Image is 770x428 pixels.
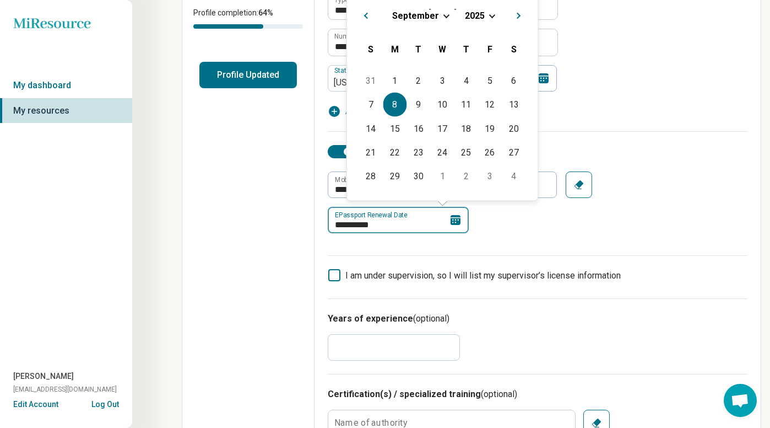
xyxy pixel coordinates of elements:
div: Choose Saturday, September 27th, 2025 [502,140,525,164]
span: 2025 [465,10,485,20]
div: Choose Friday, September 26th, 2025 [478,140,502,164]
div: Choose Friday, September 12th, 2025 [478,93,502,116]
div: Choose Monday, September 15th, 2025 [383,116,406,140]
div: Choose Monday, September 29th, 2025 [383,164,406,188]
span: September [392,10,439,20]
h2: [DATE] [356,6,529,22]
div: Choose Tuesday, September 23rd, 2025 [406,140,430,164]
button: Edit Account [13,399,58,410]
div: Wednesday [430,37,454,61]
span: (optional) [481,389,517,399]
div: Choose Monday, September 8th, 2025 [383,93,406,116]
div: Choose Thursday, September 25th, 2025 [454,140,478,164]
div: Choose Friday, September 19th, 2025 [478,116,502,140]
label: Number [334,33,358,40]
div: Tuesday [406,37,430,61]
div: Choose Tuesday, September 30th, 2025 [406,164,430,188]
div: Friday [478,37,502,61]
div: Choose Monday, September 1st, 2025 [383,69,406,93]
button: Previous Month [356,6,373,23]
div: Choose Thursday, October 2nd, 2025 [454,164,478,188]
div: Choose Sunday, September 14th, 2025 [359,116,383,140]
div: Profile completion: [182,1,314,35]
div: Choose Saturday, September 13th, 2025 [502,93,525,116]
div: Profile completion [193,24,303,29]
h3: Years of experience [328,312,747,325]
span: (optional) [413,313,449,324]
div: Choose Tuesday, September 16th, 2025 [406,116,430,140]
h3: Certification(s) / specialized training [328,388,747,401]
div: Choose Saturday, October 4th, 2025 [502,164,525,188]
div: Choose Wednesday, September 17th, 2025 [430,116,454,140]
div: Choose Wednesday, September 10th, 2025 [430,93,454,116]
div: Choose Friday, October 3rd, 2025 [478,164,502,188]
div: Month September, 2025 [359,69,525,188]
div: Choose Saturday, September 6th, 2025 [502,69,525,93]
div: Choose Wednesday, September 3rd, 2025 [430,69,454,93]
div: Choose Thursday, September 4th, 2025 [454,69,478,93]
button: Log Out [91,399,119,408]
div: Choose Sunday, September 21st, 2025 [359,140,383,164]
div: Choose Sunday, September 7th, 2025 [359,93,383,116]
div: Monday [383,37,406,61]
label: State [334,67,353,74]
div: Choose Sunday, September 28th, 2025 [359,164,383,188]
div: Choose Saturday, September 20th, 2025 [502,116,525,140]
div: Open chat [724,384,757,417]
span: 64 % [258,8,273,17]
label: Name of authority [334,419,408,427]
button: Next Month [512,6,529,23]
span: [PERSON_NAME] [13,371,74,382]
div: Choose Wednesday, September 24th, 2025 [430,140,454,164]
button: Add another license [328,105,426,118]
span: [EMAIL_ADDRESS][DOMAIN_NAME] [13,384,117,394]
label: PsyPact License [328,145,425,158]
div: Saturday [502,37,525,61]
div: Choose Tuesday, September 9th, 2025 [406,93,430,116]
div: Choose Friday, September 5th, 2025 [478,69,502,93]
div: Choose Thursday, September 11th, 2025 [454,93,478,116]
div: Choose Monday, September 22nd, 2025 [383,140,406,164]
div: Sunday [359,37,383,61]
div: Choose Wednesday, October 1st, 2025 [430,164,454,188]
span: I am under supervision, so I will list my supervisor’s license information [345,270,621,281]
span: Add another license [345,105,426,118]
div: Thursday [454,37,478,61]
div: Choose Tuesday, September 2nd, 2025 [406,69,430,93]
button: Profile Updated [199,62,297,88]
div: Choose Sunday, August 31st, 2025 [359,69,383,93]
div: Choose Thursday, September 18th, 2025 [454,116,478,140]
